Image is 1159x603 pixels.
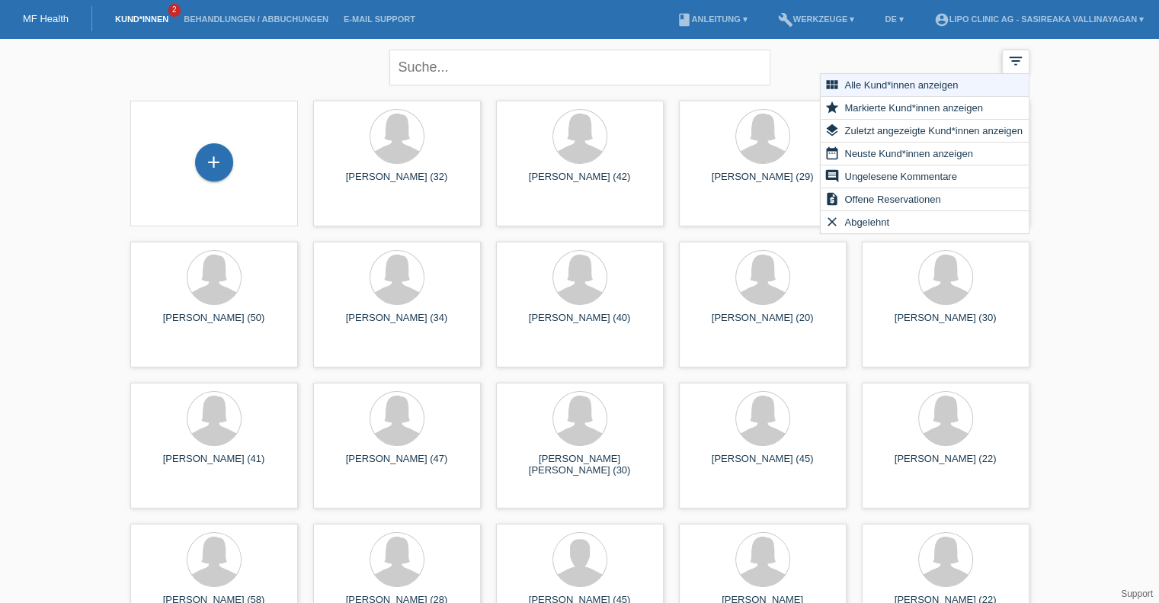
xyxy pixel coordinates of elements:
div: [PERSON_NAME] (30) [874,312,1017,336]
div: [PERSON_NAME] (32) [325,171,469,195]
span: Markierte Kund*innen anzeigen [842,98,985,117]
div: [PERSON_NAME] [PERSON_NAME] (30) [508,453,652,477]
a: Support [1121,589,1153,599]
span: 2 [168,4,181,17]
div: [PERSON_NAME] (50) [142,312,286,336]
span: Zuletzt angezeigte Kund*innen anzeigen [842,121,1024,140]
div: [PERSON_NAME] (47) [325,453,469,477]
i: book [677,12,692,27]
span: Alle Kund*innen anzeigen [842,75,960,94]
div: [PERSON_NAME] (45) [691,453,834,477]
i: account_circle [934,12,949,27]
i: build [778,12,793,27]
i: clear [824,214,840,229]
div: [PERSON_NAME] (42) [508,171,652,195]
i: date_range [824,146,840,161]
div: [PERSON_NAME] (34) [325,312,469,336]
i: view_module [824,77,840,92]
input: Suche... [389,50,770,85]
i: filter_list [1007,53,1024,69]
a: bookAnleitung ▾ [669,14,755,24]
div: [PERSON_NAME] (40) [508,312,652,336]
a: E-Mail Support [336,14,423,24]
a: Behandlungen / Abbuchungen [176,14,336,24]
i: request_quote [824,191,840,207]
span: Neuste Kund*innen anzeigen [842,144,975,162]
span: Ungelesene Kommentare [842,167,959,185]
i: star [824,100,840,115]
div: [PERSON_NAME] (22) [874,453,1017,477]
a: DE ▾ [877,14,911,24]
span: Offene Reservationen [842,190,943,208]
div: Kund*in hinzufügen [196,149,232,175]
i: layers [824,123,840,138]
div: [PERSON_NAME] (20) [691,312,834,336]
div: [PERSON_NAME] (29) [691,171,834,195]
a: MF Health [23,13,69,24]
a: account_circleLIPO CLINIC AG - Sasireaka Vallinayagan ▾ [927,14,1151,24]
a: buildWerkzeuge ▾ [770,14,863,24]
i: comment [824,168,840,184]
div: [PERSON_NAME] (41) [142,453,286,477]
span: Abgelehnt [842,213,892,231]
a: Kund*innen [107,14,176,24]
